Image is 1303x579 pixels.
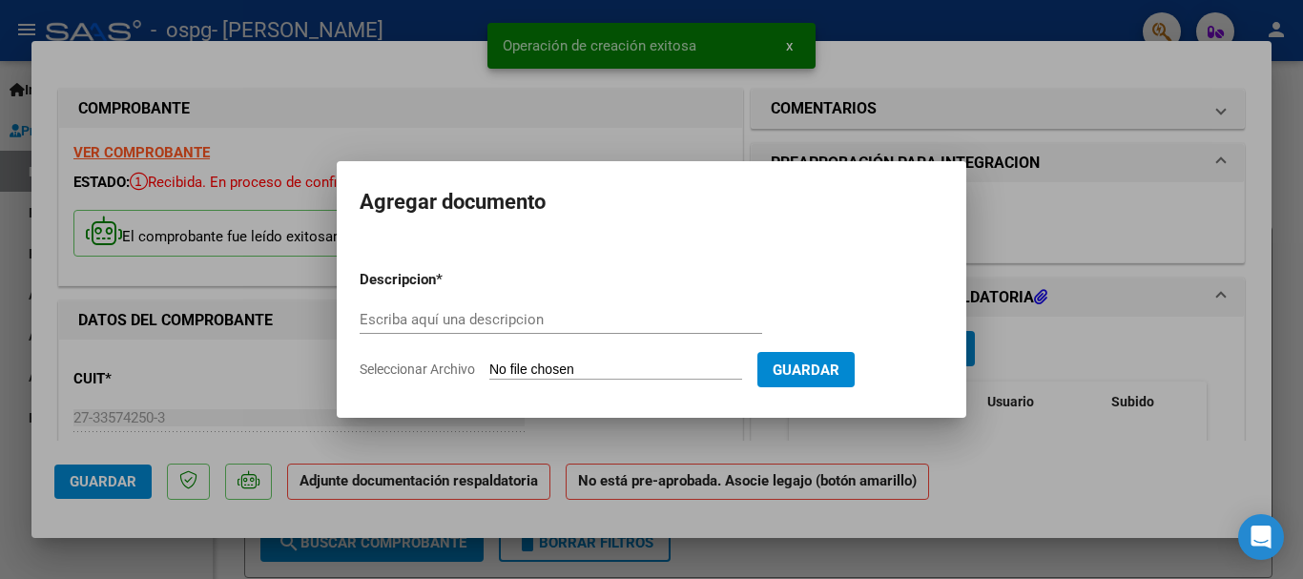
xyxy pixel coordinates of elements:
[773,362,839,379] span: Guardar
[360,269,535,291] p: Descripcion
[1238,514,1284,560] div: Open Intercom Messenger
[360,362,475,377] span: Seleccionar Archivo
[757,352,855,387] button: Guardar
[360,184,943,220] h2: Agregar documento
